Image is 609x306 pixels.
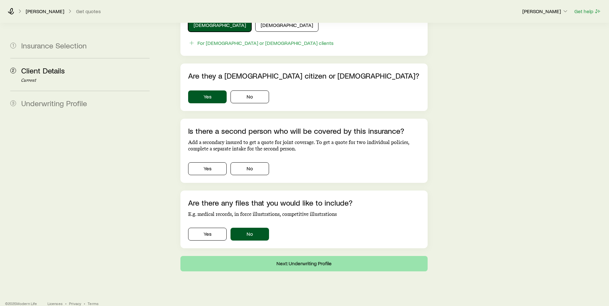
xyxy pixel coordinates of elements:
[48,301,63,306] a: Licenses
[180,256,428,271] button: Next: Underwriting Profile
[76,8,101,14] button: Get quotes
[10,100,16,106] span: 3
[21,98,87,108] span: Underwriting Profile
[231,90,269,103] button: No
[188,90,227,103] button: Yes
[21,41,87,50] span: Insurance Selection
[197,40,334,46] div: For [DEMOGRAPHIC_DATA] or [DEMOGRAPHIC_DATA] clients
[26,8,64,14] p: [PERSON_NAME]
[522,8,569,14] p: [PERSON_NAME]
[188,198,420,207] p: Are there any files that you would like to include?
[188,228,227,241] button: Yes
[188,19,251,32] button: [DEMOGRAPHIC_DATA]
[10,43,16,48] span: 1
[84,301,85,306] span: •
[188,126,420,135] p: Is there a second person who will be covered by this insurance?
[188,211,420,217] p: E.g. medical records, in force illustrations, competitive illustrations
[21,66,65,75] span: Client Details
[255,19,318,32] button: [DEMOGRAPHIC_DATA]
[522,8,569,15] button: [PERSON_NAME]
[188,71,420,80] p: Are they a [DEMOGRAPHIC_DATA] citizen or [DEMOGRAPHIC_DATA]?
[188,162,227,175] button: Yes
[231,162,269,175] button: No
[21,78,150,83] p: Current
[69,301,81,306] a: Privacy
[88,301,99,306] a: Terms
[188,139,420,152] p: Add a secondary insured to get a quote for joint coverage. To get a quote for two individual poli...
[188,39,334,47] button: For [DEMOGRAPHIC_DATA] or [DEMOGRAPHIC_DATA] clients
[574,8,601,15] button: Get help
[5,301,37,306] p: © 2025 Modern Life
[65,301,66,306] span: •
[231,228,269,241] button: No
[10,68,16,73] span: 2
